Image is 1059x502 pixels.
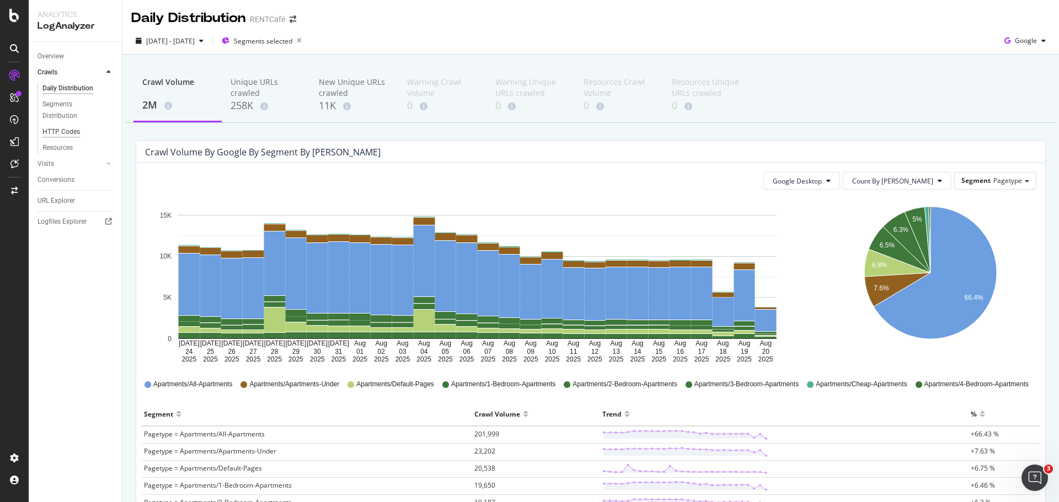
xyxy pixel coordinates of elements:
[42,142,73,154] div: Resources
[481,355,496,363] text: 2025
[672,99,742,113] div: 0
[673,355,688,363] text: 2025
[142,77,213,98] div: Crawl Volume
[145,198,810,364] div: A chart.
[655,348,663,355] text: 15
[286,340,307,348] text: [DATE]
[313,348,321,355] text: 30
[144,481,292,490] span: Pagetype = Apartments/1-Bedroom-Apartments
[153,380,232,389] span: Apartments/All-Apartments
[971,481,995,490] span: +6.46 %
[374,355,389,363] text: 2025
[42,83,114,94] a: Daily Distribution
[694,355,709,363] text: 2025
[160,253,172,261] text: 10K
[38,51,64,62] div: Overview
[144,463,262,473] span: Pagetype = Apartments/Default-Pages
[570,348,577,355] text: 11
[249,348,257,355] text: 27
[525,340,537,348] text: Aug
[145,147,381,158] div: Crawl Volume by google by Segment by [PERSON_NAME]
[482,340,494,348] text: Aug
[653,340,665,348] text: Aug
[179,340,200,348] text: [DATE]
[584,77,654,99] div: Resources Crawl Volume
[234,36,292,46] span: Segments selected
[484,348,492,355] text: 07
[397,340,408,348] text: Aug
[207,348,215,355] text: 25
[200,340,221,348] text: [DATE]
[546,340,558,348] text: Aug
[249,380,339,389] span: Apartments/Apartments-Under
[545,355,560,363] text: 2025
[42,99,114,122] a: Segments Distribution
[264,340,285,348] text: [DATE]
[591,348,599,355] text: 12
[185,348,193,355] text: 24
[632,340,643,348] text: Aug
[474,405,520,423] div: Crawl Volume
[589,340,601,348] text: Aug
[335,348,343,355] text: 31
[739,340,750,348] text: Aug
[168,335,172,343] text: 0
[474,463,495,473] span: 20,538
[38,67,103,78] a: Crawls
[758,355,773,363] text: 2025
[271,348,279,355] text: 28
[610,340,622,348] text: Aug
[584,99,654,113] div: 0
[971,405,977,423] div: %
[42,126,114,138] a: HTTP Codes
[144,405,173,423] div: Segment
[696,340,707,348] text: Aug
[38,9,113,20] div: Analytics
[163,294,172,301] text: 5K
[288,355,303,363] text: 2025
[231,99,301,113] div: 258K
[1044,465,1053,473] span: 3
[407,99,478,113] div: 0
[38,51,114,62] a: Overview
[474,446,495,456] span: 23,202
[352,355,367,363] text: 2025
[38,174,74,186] div: Conversions
[310,355,325,363] text: 2025
[495,77,566,99] div: Warning Unique URLs crawled
[504,340,515,348] text: Aug
[826,198,1035,364] svg: A chart.
[566,355,581,363] text: 2025
[523,355,538,363] text: 2025
[442,348,450,355] text: 05
[203,355,218,363] text: 2025
[672,77,742,99] div: Resources Unique URLs crawled
[871,261,887,269] text: 6.8%
[961,176,991,185] span: Segment
[38,195,114,207] a: URL Explorer
[573,380,677,389] span: Apartments/2-Bedroom-Apartments
[879,241,895,249] text: 6.5%
[378,348,386,355] text: 02
[42,126,80,138] div: HTTP Codes
[773,176,822,186] span: Google Desktop
[602,405,622,423] div: Trend
[292,348,300,355] text: 29
[852,176,933,186] span: Count By Day
[243,340,264,348] text: [DATE]
[376,340,387,348] text: Aug
[675,340,686,348] text: Aug
[1000,32,1050,50] button: Google
[506,348,514,355] text: 08
[971,446,995,456] span: +7.63 %
[459,355,474,363] text: 2025
[407,77,478,99] div: Warning Crawl Volume
[717,340,729,348] text: Aug
[630,355,645,363] text: 2025
[246,355,261,363] text: 2025
[924,380,1029,389] span: Apartments/4-Bedroom-Apartments
[548,348,556,355] text: 10
[228,348,236,355] text: 26
[587,355,602,363] text: 2025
